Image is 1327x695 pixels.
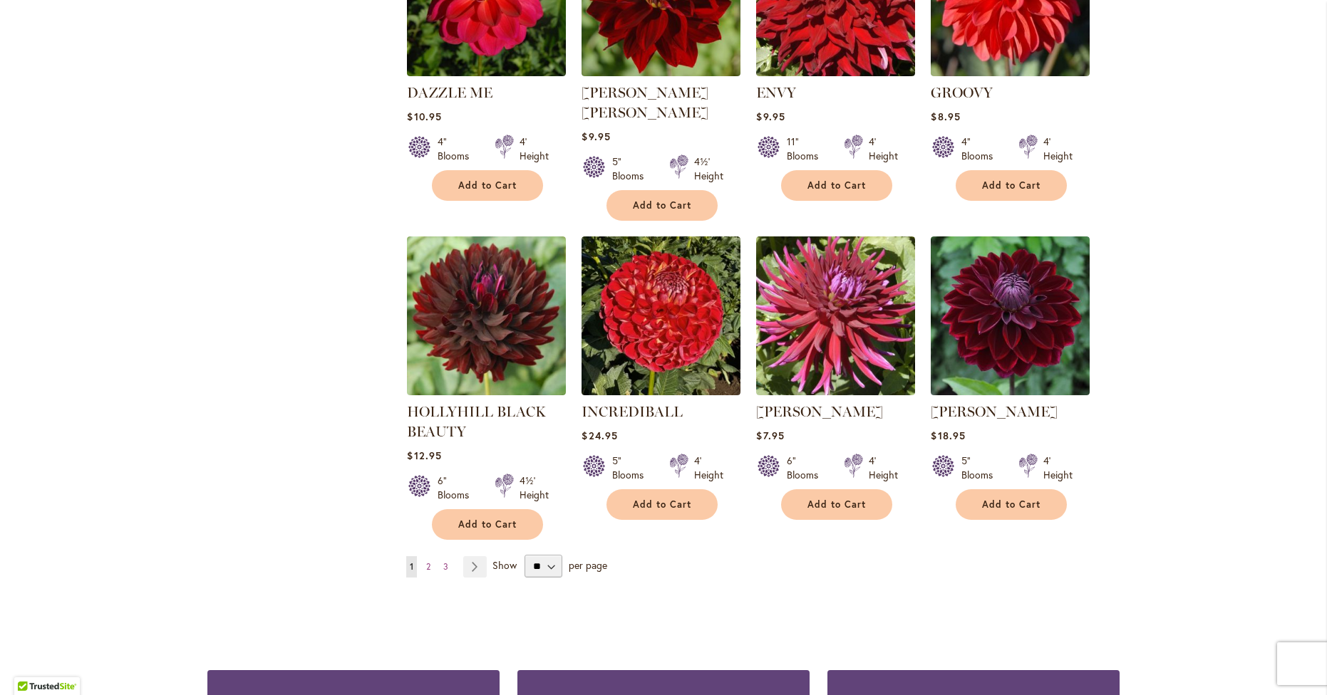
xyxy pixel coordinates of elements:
span: 1 [410,561,413,572]
a: DAZZLE ME [407,66,566,79]
a: ENVY [756,84,796,101]
iframe: Launch Accessibility Center [11,644,51,684]
div: 6" Blooms [787,454,827,482]
span: $24.95 [582,429,617,442]
a: HOLLYHILL BLACK BEAUTY [407,385,566,398]
img: Kaisha Lea [931,236,1090,395]
span: 3 [443,561,448,572]
button: Add to Cart [606,489,718,520]
a: [PERSON_NAME] [931,403,1058,420]
button: Add to Cart [606,190,718,221]
div: 4½' Height [520,474,549,502]
a: [PERSON_NAME] [756,403,883,420]
div: 11" Blooms [787,135,827,163]
span: per page [569,558,607,572]
span: Add to Cart [458,518,517,531]
button: Add to Cart [432,509,543,540]
button: Add to Cart [956,170,1067,201]
a: DAZZLE ME [407,84,492,101]
div: 4' Height [1043,135,1073,163]
button: Add to Cart [956,489,1067,520]
button: Add to Cart [781,170,892,201]
a: Envy [756,66,915,79]
span: Add to Cart [982,498,1041,511]
span: Add to Cart [458,179,517,192]
div: 6" Blooms [438,474,477,502]
img: HOLLYHILL BLACK BEAUTY [407,236,566,395]
div: 4" Blooms [961,135,1001,163]
div: 5" Blooms [612,454,652,482]
button: Add to Cart [781,489,892,520]
a: 3 [440,556,452,578]
span: $12.95 [407,449,441,462]
span: Add to Cart [633,498,691,511]
span: 2 [426,561,430,572]
span: $7.95 [756,429,784,442]
span: Add to Cart [807,179,866,192]
a: [PERSON_NAME] [PERSON_NAME] [582,84,708,121]
span: $18.95 [931,429,965,442]
button: Add to Cart [432,170,543,201]
div: 4' Height [869,135,898,163]
a: Incrediball [582,385,740,398]
div: 4' Height [694,454,723,482]
span: $10.95 [407,110,441,123]
div: 5" Blooms [612,155,652,183]
a: 2 [423,556,434,578]
div: 4½' Height [694,155,723,183]
div: 5" Blooms [961,454,1001,482]
span: Show [492,558,517,572]
a: INCREDIBALL [582,403,683,420]
a: GROOVY [931,84,993,101]
span: $9.95 [756,110,785,123]
div: 4' Height [1043,454,1073,482]
img: Incrediball [582,236,740,395]
div: 4' Height [520,135,549,163]
img: JUANITA [756,236,915,395]
a: GROOVY [931,66,1090,79]
a: DEBORA RENAE [582,66,740,79]
a: JUANITA [756,385,915,398]
span: Add to Cart [982,179,1041,192]
span: Add to Cart [807,498,866,511]
span: Add to Cart [633,199,691,211]
a: HOLLYHILL BLACK BEAUTY [407,403,546,440]
div: 4' Height [869,454,898,482]
span: $8.95 [931,110,960,123]
div: 4" Blooms [438,135,477,163]
span: $9.95 [582,130,610,143]
a: Kaisha Lea [931,385,1090,398]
